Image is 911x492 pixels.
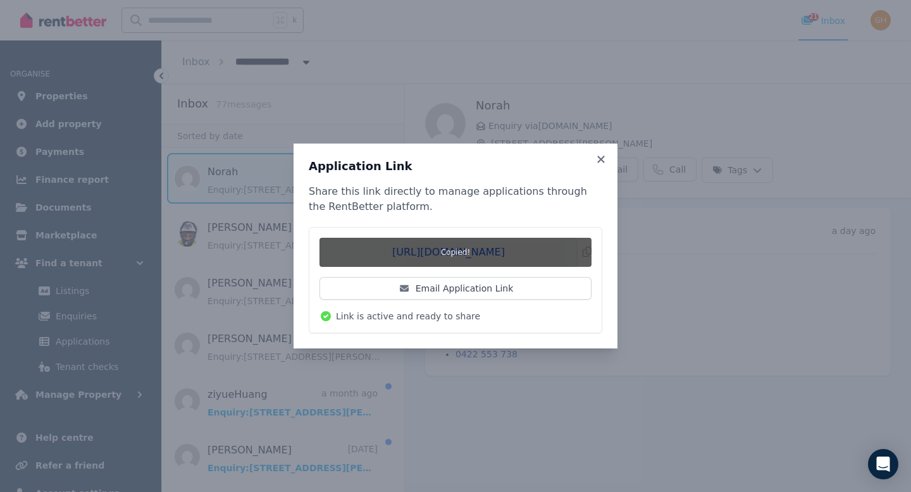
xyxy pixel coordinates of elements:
[336,310,480,323] span: Link is active and ready to share
[309,184,602,214] p: Share this link directly to manage applications through the RentBetter platform.
[319,238,592,267] button: [URL][DOMAIN_NAME]Copied!
[868,449,898,479] div: Open Intercom Messenger
[309,159,602,174] h3: Application Link
[319,277,592,300] a: Email Application Link
[319,238,592,267] span: Copied!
